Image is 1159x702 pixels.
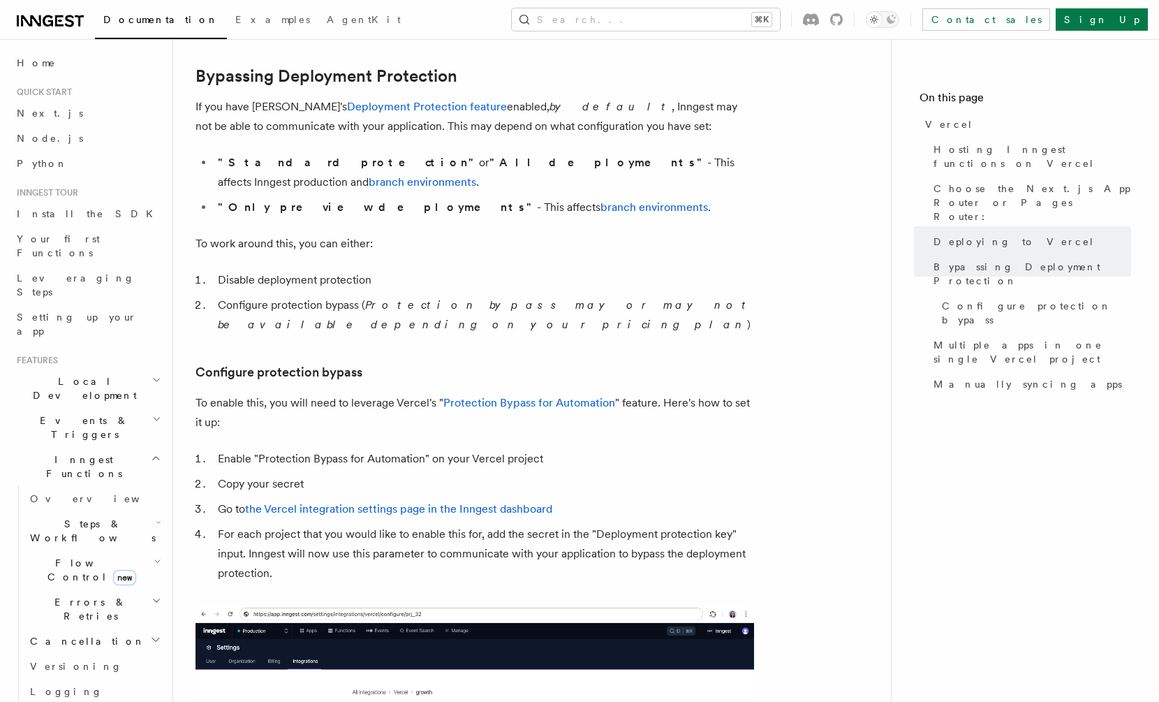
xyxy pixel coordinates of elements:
[24,556,154,584] span: Flow Control
[1056,8,1148,31] a: Sign Up
[752,13,772,27] kbd: ⌘K
[11,50,164,75] a: Home
[227,4,318,38] a: Examples
[11,265,164,305] a: Leveraging Steps
[327,14,401,25] span: AgentKit
[17,233,100,258] span: Your first Functions
[24,517,156,545] span: Steps & Workflows
[218,156,479,169] strong: "Standard protection"
[218,200,537,214] strong: "Only preview deployments"
[24,550,164,590] button: Flow Controlnew
[17,108,83,119] span: Next.js
[103,14,219,25] span: Documentation
[11,305,164,344] a: Setting up your app
[318,4,409,38] a: AgentKit
[922,8,1050,31] a: Contact sales
[24,590,164,629] button: Errors & Retries
[195,393,754,432] p: To enable this, you will need to leverage Vercel's " " feature. Here's how to set it up:
[30,661,122,672] span: Versioning
[195,363,362,382] a: Configure protection bypass
[24,654,164,679] a: Versioning
[369,175,476,189] a: branch environments
[214,525,754,583] li: For each project that you would like to enable this for, add the secret in the "Deployment protec...
[214,198,754,217] li: - This affects .
[928,229,1131,254] a: Deploying to Vercel
[218,298,752,331] em: Protection bypass may or may not be available depending on your pricing plan
[928,254,1131,293] a: Bypassing Deployment Protection
[942,299,1131,327] span: Configure protection bypass
[214,153,754,192] li: or - This affects Inngest production and .
[195,66,457,86] a: Bypassing Deployment Protection
[24,486,164,511] a: Overview
[600,200,708,214] a: branch environments
[936,293,1131,332] a: Configure protection bypass
[17,208,161,219] span: Install the SDK
[11,414,152,441] span: Events & Triggers
[95,4,227,39] a: Documentation
[245,502,552,515] a: the Vercel integration settings page in the Inngest dashboard
[933,260,1131,288] span: Bypassing Deployment Protection
[113,570,136,585] span: new
[920,89,1131,112] h4: On this page
[30,686,103,697] span: Logging
[11,101,164,126] a: Next.js
[11,151,164,176] a: Python
[17,133,83,144] span: Node.js
[24,634,145,648] span: Cancellation
[928,372,1131,397] a: Manually syncing apps
[347,100,507,113] a: Deployment Protection feature
[24,595,152,623] span: Errors & Retries
[925,117,973,131] span: Vercel
[920,112,1131,137] a: Vercel
[195,97,754,136] p: If you have [PERSON_NAME]'s enabled, , Inngest may not be able to communicate with your applicati...
[11,408,164,447] button: Events & Triggers
[549,100,672,113] em: by default
[17,272,135,298] span: Leveraging Steps
[11,374,152,402] span: Local Development
[928,137,1131,176] a: Hosting Inngest functions on Vercel
[30,493,174,504] span: Overview
[11,187,78,198] span: Inngest tour
[933,338,1131,366] span: Multiple apps in one single Vercel project
[933,235,1095,249] span: Deploying to Vercel
[933,377,1122,391] span: Manually syncing apps
[928,176,1131,229] a: Choose the Next.js App Router or Pages Router:
[214,499,754,519] li: Go to
[17,56,56,70] span: Home
[11,447,164,486] button: Inngest Functions
[933,142,1131,170] span: Hosting Inngest functions on Vercel
[11,87,72,98] span: Quick start
[512,8,780,31] button: Search...⌘K
[11,126,164,151] a: Node.js
[24,629,164,654] button: Cancellation
[928,332,1131,372] a: Multiple apps in one single Vercel project
[489,156,707,169] strong: "All deployments"
[195,234,754,254] p: To work around this, you can either:
[17,312,137,337] span: Setting up your app
[443,396,615,409] a: Protection Bypass for Automation
[11,201,164,226] a: Install the SDK
[235,14,310,25] span: Examples
[11,369,164,408] button: Local Development
[214,449,754,469] li: Enable "Protection Bypass for Automation" on your Vercel project
[214,474,754,494] li: Copy your secret
[11,453,151,481] span: Inngest Functions
[933,182,1131,224] span: Choose the Next.js App Router or Pages Router:
[17,158,68,169] span: Python
[214,270,754,290] li: Disable deployment protection
[214,295,754,335] li: Configure protection bypass ( )
[11,355,58,366] span: Features
[866,11,899,28] button: Toggle dark mode
[24,511,164,550] button: Steps & Workflows
[11,226,164,265] a: Your first Functions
